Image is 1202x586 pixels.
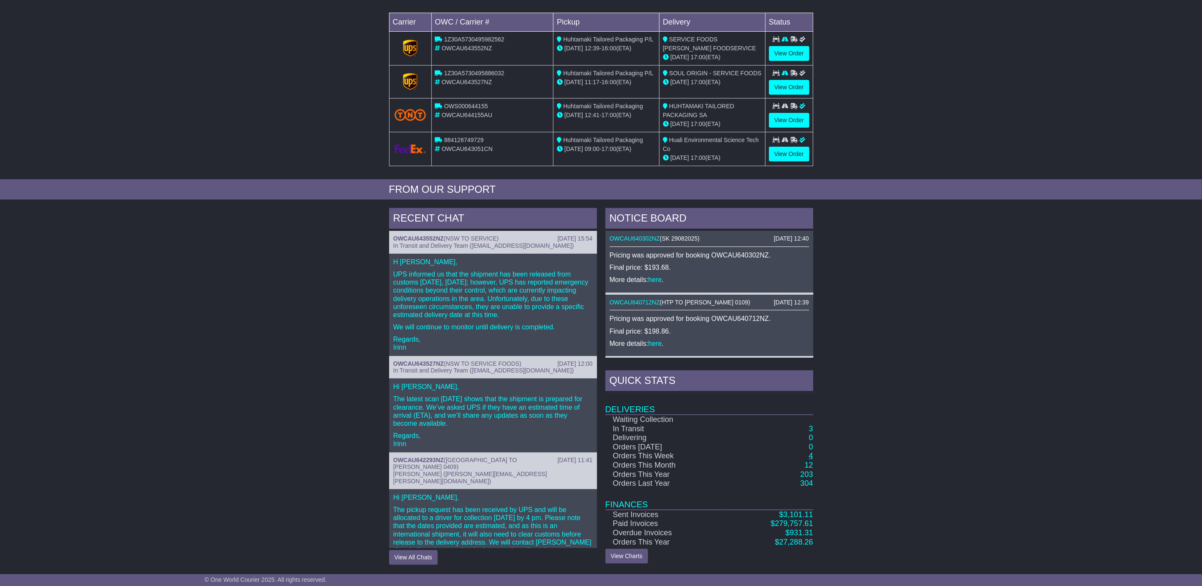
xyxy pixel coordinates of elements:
td: Orders This Year [605,538,727,547]
td: Deliveries [605,393,813,415]
span: SK 29082025 [662,235,698,242]
span: In Transit and Delivery Team ([EMAIL_ADDRESS][DOMAIN_NAME]) [393,367,574,374]
span: 17:00 [602,112,616,118]
td: Pickup [553,13,660,31]
span: © One World Courier 2025. All rights reserved. [204,576,327,583]
span: 3,101.11 [783,510,813,519]
div: [DATE] 11:41 [557,457,592,464]
div: Quick Stats [605,370,813,393]
span: NSW TO SERVICE [446,235,497,242]
a: View Order [769,80,810,95]
td: Orders Last Year [605,479,727,488]
span: OWCAU644155AU [442,112,492,118]
div: [DATE] 12:39 [774,299,809,306]
p: Hi [PERSON_NAME], [393,383,593,391]
span: [DATE] [564,145,583,152]
p: Pricing was approved for booking OWCAU640712NZ. [610,315,809,323]
span: 884126749729 [444,137,483,143]
p: More details: . [610,340,809,348]
td: Paid Invoices [605,519,727,528]
span: [PERSON_NAME] ([PERSON_NAME][EMAIL_ADDRESS][PERSON_NAME][DOMAIN_NAME]) [393,471,547,485]
span: 931.31 [790,528,813,537]
span: Huhtamaki Tailored Packaging [563,137,643,143]
span: 16:00 [602,79,616,85]
td: In Transit [605,424,727,434]
a: 203 [800,470,813,479]
div: ( ) [393,360,593,367]
span: [DATE] [671,54,689,60]
p: Hi [PERSON_NAME], [393,493,593,501]
p: Regards, Irinn [393,432,593,448]
div: NOTICE BOARD [605,208,813,231]
img: GetCarrierServiceLogo [395,145,426,153]
span: Huhtamaki Tailored Packaging [563,103,643,110]
td: Finances [605,488,813,510]
a: $931.31 [785,528,813,537]
img: TNT_Domestic.png [395,109,426,120]
td: Waiting Collection [605,415,727,424]
span: OWCAU643527NZ [442,79,492,85]
div: [DATE] 12:00 [557,360,592,367]
img: GetCarrierServiceLogo [403,40,417,57]
a: View Order [769,46,810,61]
a: 0 [809,443,813,451]
a: here [648,340,662,347]
div: - (ETA) [557,111,656,120]
span: 12:41 [585,112,600,118]
span: [DATE] [671,120,689,127]
a: $279,757.61 [771,519,813,528]
div: FROM OUR SUPPORT [389,183,813,196]
span: [DATE] [564,79,583,85]
span: SERVICE FOODS [PERSON_NAME] FOODSERVICE [663,36,756,52]
div: RECENT CHAT [389,208,597,231]
span: 279,757.61 [775,519,813,528]
span: OWS000644155 [444,103,488,110]
p: The latest scan [DATE] shows that the shipment is prepared for clearance. We’ve asked UPS if they... [393,395,593,427]
div: - (ETA) [557,78,656,87]
span: [GEOGRAPHIC_DATA] TO [PERSON_NAME] 0409 [393,457,517,471]
div: ( ) [610,235,809,242]
div: - (ETA) [557,44,656,53]
div: [DATE] 15:54 [557,235,592,242]
span: OWCAU643552NZ [442,45,492,52]
a: OWCAU640712NZ [610,299,660,306]
div: (ETA) [663,153,762,162]
a: OWCAU640302NZ [610,235,660,242]
td: Orders [DATE] [605,443,727,452]
td: Orders This Year [605,470,727,479]
p: More details: . [610,276,809,284]
span: [DATE] [671,79,689,85]
a: 0 [809,433,813,442]
p: The pickup request has been received by UPS and will be allocated to a driver for collection [DAT... [393,506,593,562]
p: UPS informed us that the shipment has been released from customs [DATE], [DATE]; however, UPS has... [393,270,593,319]
span: [DATE] [671,154,689,161]
span: HUHTAMAKI TAILORED PACKAGING SA [663,103,734,118]
a: 12 [804,461,813,469]
span: 17:00 [691,79,706,85]
a: View Order [769,147,810,162]
span: 1Z30A5730495886032 [444,70,504,77]
span: 17:00 [691,120,706,127]
a: 3 [809,424,813,433]
div: ( ) [393,235,593,242]
span: 17:00 [602,145,616,152]
span: [DATE] [564,112,583,118]
a: View Charts [605,549,648,564]
div: (ETA) [663,78,762,87]
div: ( ) [610,299,809,306]
td: Sent Invoices [605,510,727,520]
img: GetCarrierServiceLogo [403,73,417,90]
span: 11:17 [585,79,600,85]
td: Carrier [389,13,431,31]
a: 4 [809,452,813,460]
p: Final price: $193.68. [610,263,809,271]
a: $27,288.26 [775,538,813,546]
div: - (ETA) [557,145,656,153]
span: Huali Environmental Science Tech Co [663,137,759,152]
span: 16:00 [602,45,616,52]
td: Status [765,13,813,31]
td: Overdue Invoices [605,528,727,538]
a: View Order [769,113,810,128]
div: [DATE] 12:40 [774,235,809,242]
a: OWCAU642293NZ [393,457,444,463]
